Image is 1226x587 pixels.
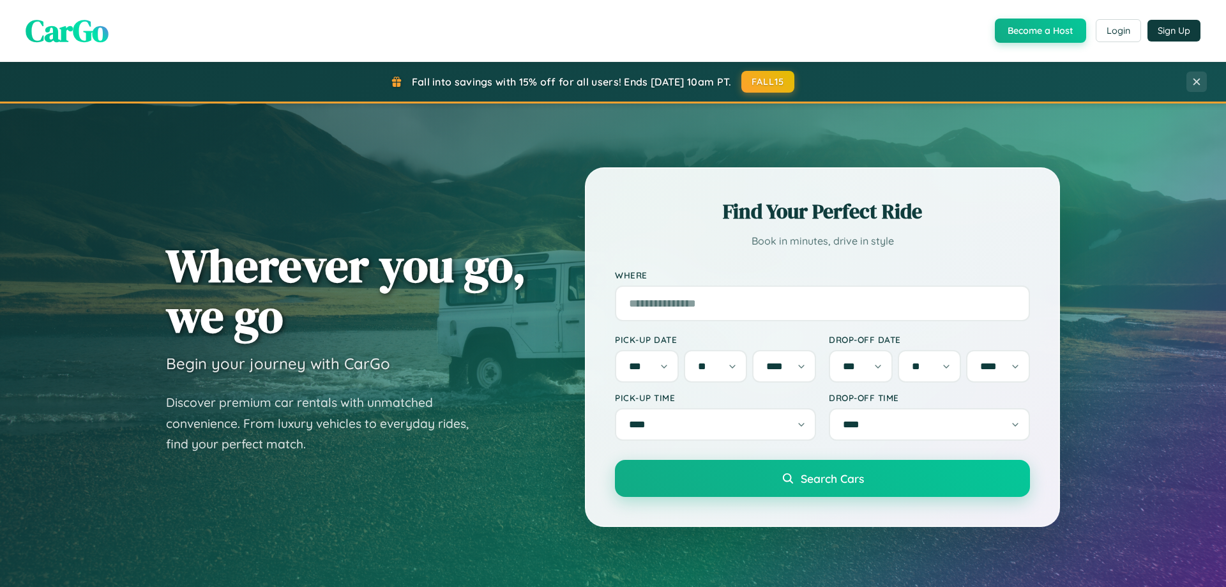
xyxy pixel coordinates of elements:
button: Login [1096,19,1141,42]
label: Pick-up Date [615,334,816,345]
label: Where [615,270,1030,280]
button: Search Cars [615,460,1030,497]
label: Pick-up Time [615,392,816,403]
h3: Begin your journey with CarGo [166,354,390,373]
button: Become a Host [995,19,1086,43]
span: Fall into savings with 15% off for all users! Ends [DATE] 10am PT. [412,75,732,88]
button: FALL15 [741,71,795,93]
label: Drop-off Time [829,392,1030,403]
label: Drop-off Date [829,334,1030,345]
button: Sign Up [1147,20,1200,42]
p: Book in minutes, drive in style [615,232,1030,250]
span: CarGo [26,10,109,52]
h1: Wherever you go, we go [166,240,526,341]
p: Discover premium car rentals with unmatched convenience. From luxury vehicles to everyday rides, ... [166,392,485,455]
h2: Find Your Perfect Ride [615,197,1030,225]
span: Search Cars [801,471,864,485]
